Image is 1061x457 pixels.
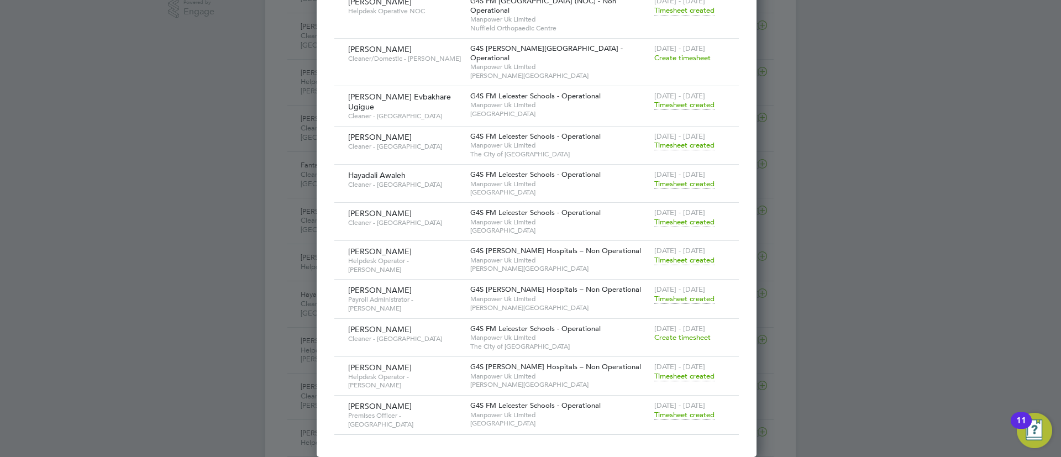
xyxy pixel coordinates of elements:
[654,294,715,304] span: Timesheet created
[470,101,648,109] span: Manpower Uk Limited
[470,342,648,351] span: The City of [GEOGRAPHIC_DATA]
[470,324,601,333] span: G4S FM Leicester Schools - Operational
[470,15,648,24] span: Manpower Uk Limited
[470,24,648,33] span: Nuffield Orthopaedic Centre
[470,264,648,273] span: [PERSON_NAME][GEOGRAPHIC_DATA]
[654,362,705,371] span: [DATE] - [DATE]
[470,246,641,255] span: G4S [PERSON_NAME] Hospitals – Non Operational
[470,303,648,312] span: [PERSON_NAME][GEOGRAPHIC_DATA]
[470,141,648,150] span: Manpower Uk Limited
[654,132,705,141] span: [DATE] - [DATE]
[470,170,601,179] span: G4S FM Leicester Schools - Operational
[470,91,601,101] span: G4S FM Leicester Schools - Operational
[348,7,462,15] span: Helpdesk Operative NOC
[348,180,462,189] span: Cleaner - [GEOGRAPHIC_DATA]
[470,333,648,342] span: Manpower Uk Limited
[654,179,715,189] span: Timesheet created
[348,142,462,151] span: Cleaner - [GEOGRAPHIC_DATA]
[654,44,705,53] span: [DATE] - [DATE]
[348,295,462,312] span: Payroll Administrator - [PERSON_NAME]
[470,44,623,62] span: G4S [PERSON_NAME][GEOGRAPHIC_DATA] - Operational
[348,401,412,411] span: [PERSON_NAME]
[470,109,648,118] span: [GEOGRAPHIC_DATA]
[348,44,412,54] span: [PERSON_NAME]
[1016,421,1026,435] div: 11
[470,132,601,141] span: G4S FM Leicester Schools - Operational
[470,372,648,381] span: Manpower Uk Limited
[654,285,705,294] span: [DATE] - [DATE]
[470,188,648,197] span: [GEOGRAPHIC_DATA]
[348,334,462,343] span: Cleaner - [GEOGRAPHIC_DATA]
[654,91,705,101] span: [DATE] - [DATE]
[348,218,462,227] span: Cleaner - [GEOGRAPHIC_DATA]
[348,92,451,112] span: [PERSON_NAME] Evbakhare Ugigue
[348,54,462,63] span: Cleaner/Domestic - [PERSON_NAME]
[470,218,648,227] span: Manpower Uk Limited
[470,62,648,71] span: Manpower Uk Limited
[470,401,601,410] span: G4S FM Leicester Schools - Operational
[470,380,648,389] span: [PERSON_NAME][GEOGRAPHIC_DATA]
[654,410,715,420] span: Timesheet created
[348,411,462,428] span: Premises Officer - [GEOGRAPHIC_DATA]
[348,170,406,180] span: Hayadali Awaleh
[654,246,705,255] span: [DATE] - [DATE]
[470,362,641,371] span: G4S [PERSON_NAME] Hospitals – Non Operational
[470,295,648,303] span: Manpower Uk Limited
[654,6,715,15] span: Timesheet created
[470,71,648,80] span: [PERSON_NAME][GEOGRAPHIC_DATA]
[348,285,412,295] span: [PERSON_NAME]
[470,256,648,265] span: Manpower Uk Limited
[1017,413,1052,448] button: Open Resource Center, 11 new notifications
[654,401,705,410] span: [DATE] - [DATE]
[348,324,412,334] span: [PERSON_NAME]
[654,208,705,217] span: [DATE] - [DATE]
[654,371,715,381] span: Timesheet created
[470,419,648,428] span: [GEOGRAPHIC_DATA]
[470,226,648,235] span: [GEOGRAPHIC_DATA]
[348,246,412,256] span: [PERSON_NAME]
[654,255,715,265] span: Timesheet created
[470,285,641,294] span: G4S [PERSON_NAME] Hospitals – Non Operational
[470,180,648,188] span: Manpower Uk Limited
[348,208,412,218] span: [PERSON_NAME]
[654,333,711,342] span: Create timesheet
[348,132,412,142] span: [PERSON_NAME]
[348,112,462,120] span: Cleaner - [GEOGRAPHIC_DATA]
[348,363,412,372] span: [PERSON_NAME]
[348,372,462,390] span: Helpdesk Operator - [PERSON_NAME]
[348,256,462,274] span: Helpdesk Operator - [PERSON_NAME]
[654,217,715,227] span: Timesheet created
[654,324,705,333] span: [DATE] - [DATE]
[470,411,648,419] span: Manpower Uk Limited
[654,100,715,110] span: Timesheet created
[470,150,648,159] span: The City of [GEOGRAPHIC_DATA]
[654,140,715,150] span: Timesheet created
[654,170,705,179] span: [DATE] - [DATE]
[654,53,711,62] span: Create timesheet
[470,208,601,217] span: G4S FM Leicester Schools - Operational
